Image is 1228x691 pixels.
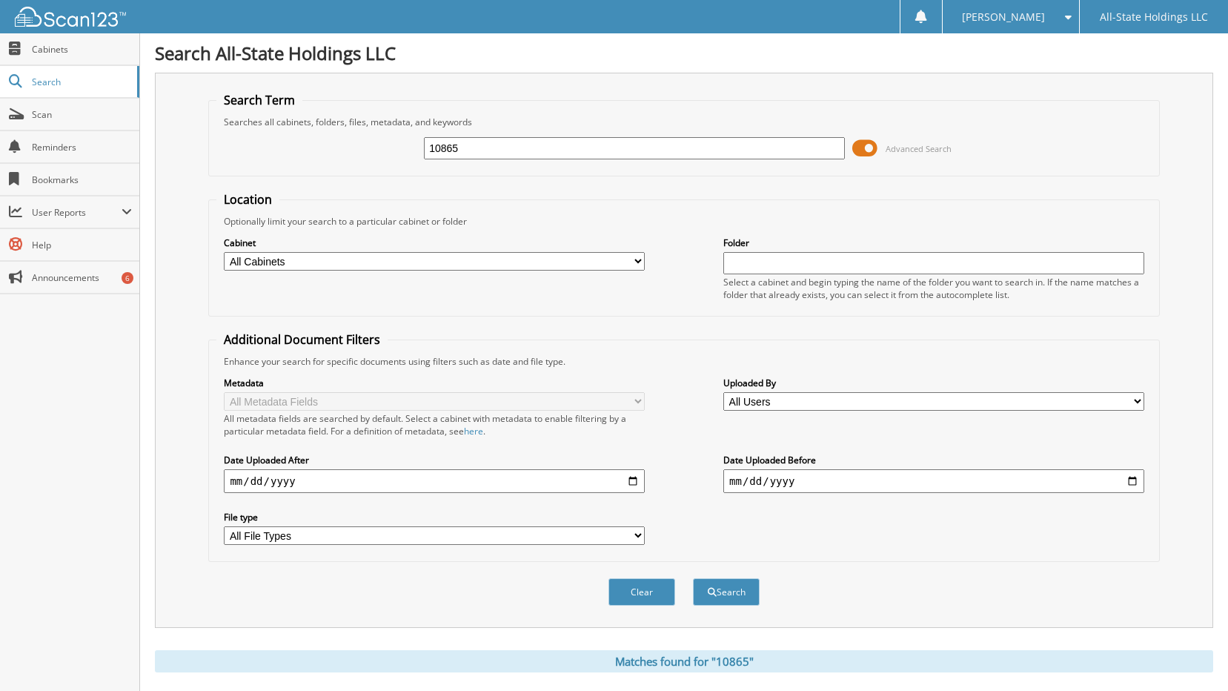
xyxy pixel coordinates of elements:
[155,650,1213,672] div: Matches found for "10865"
[723,469,1144,493] input: end
[32,108,132,121] span: Scan
[1100,13,1208,22] span: All-State Holdings LLC
[216,215,1151,228] div: Optionally limit your search to a particular cabinet or folder
[224,237,645,249] label: Cabinet
[224,377,645,389] label: Metadata
[224,412,645,437] div: All metadata fields are searched by default. Select a cabinet with metadata to enable filtering b...
[32,239,132,251] span: Help
[608,578,675,606] button: Clear
[15,7,126,27] img: scan123-logo-white.svg
[32,206,122,219] span: User Reports
[216,116,1151,128] div: Searches all cabinets, folders, files, metadata, and keywords
[723,377,1144,389] label: Uploaded By
[723,276,1144,301] div: Select a cabinet and begin typing the name of the folder you want to search in. If the name match...
[693,578,760,606] button: Search
[224,511,645,523] label: File type
[32,141,132,153] span: Reminders
[216,191,279,208] legend: Location
[32,43,132,56] span: Cabinets
[962,13,1045,22] span: [PERSON_NAME]
[886,143,952,154] span: Advanced Search
[32,173,132,186] span: Bookmarks
[224,469,645,493] input: start
[216,92,302,108] legend: Search Term
[32,271,132,284] span: Announcements
[723,237,1144,249] label: Folder
[216,331,388,348] legend: Additional Document Filters
[464,425,483,437] a: here
[32,76,130,88] span: Search
[122,272,133,284] div: 6
[155,41,1213,65] h1: Search All-State Holdings LLC
[224,454,645,466] label: Date Uploaded After
[723,454,1144,466] label: Date Uploaded Before
[216,355,1151,368] div: Enhance your search for specific documents using filters such as date and file type.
